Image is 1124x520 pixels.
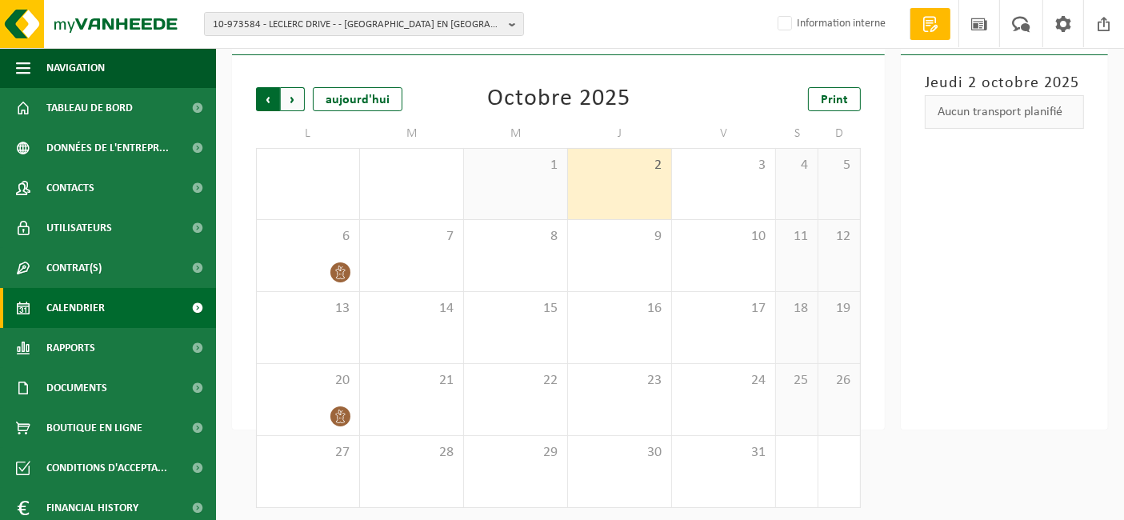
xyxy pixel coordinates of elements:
td: M [464,119,568,148]
div: Aucun transport planifié [925,95,1084,129]
span: 2 [576,157,663,174]
span: 7 [368,228,455,246]
span: 6 [265,228,351,246]
span: 8 [472,228,559,246]
span: Conditions d'accepta... [46,448,167,488]
button: 10-973584 - LECLERC DRIVE - - [GEOGRAPHIC_DATA] EN [GEOGRAPHIC_DATA] [204,12,524,36]
span: 30 [576,444,663,462]
span: 21 [368,372,455,390]
a: Print [808,87,861,111]
span: Rapports [46,328,95,368]
span: 24 [680,372,767,390]
td: V [672,119,776,148]
span: 15 [472,300,559,318]
td: L [256,119,360,148]
label: Information interne [774,12,886,36]
div: Octobre 2025 [487,87,630,111]
span: 29 [472,444,559,462]
span: 28 [368,444,455,462]
span: Print [821,94,848,106]
span: 4 [784,157,810,174]
span: 27 [265,444,351,462]
h3: Jeudi 2 octobre 2025 [925,71,1084,95]
span: 11 [784,228,810,246]
span: 10 [680,228,767,246]
span: Navigation [46,48,105,88]
span: 10-973584 - LECLERC DRIVE - - [GEOGRAPHIC_DATA] EN [GEOGRAPHIC_DATA] [213,13,502,37]
td: J [568,119,672,148]
span: 13 [265,300,351,318]
div: aujourd'hui [313,87,402,111]
span: 31 [680,444,767,462]
span: Documents [46,368,107,408]
span: 25 [784,372,810,390]
span: Utilisateurs [46,208,112,248]
td: S [776,119,818,148]
span: 17 [680,300,767,318]
span: Tableau de bord [46,88,133,128]
span: 12 [826,228,852,246]
span: 14 [368,300,455,318]
span: 18 [784,300,810,318]
span: 9 [576,228,663,246]
span: Calendrier [46,288,105,328]
span: 3 [680,157,767,174]
span: 23 [576,372,663,390]
span: Suivant [281,87,305,111]
span: 26 [826,372,852,390]
td: D [818,119,861,148]
span: 16 [576,300,663,318]
span: Contrat(s) [46,248,102,288]
span: Contacts [46,168,94,208]
span: Précédent [256,87,280,111]
td: M [360,119,464,148]
span: 1 [472,157,559,174]
span: 19 [826,300,852,318]
span: 22 [472,372,559,390]
span: 5 [826,157,852,174]
span: Données de l'entrepr... [46,128,169,168]
span: Boutique en ligne [46,408,142,448]
span: 20 [265,372,351,390]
